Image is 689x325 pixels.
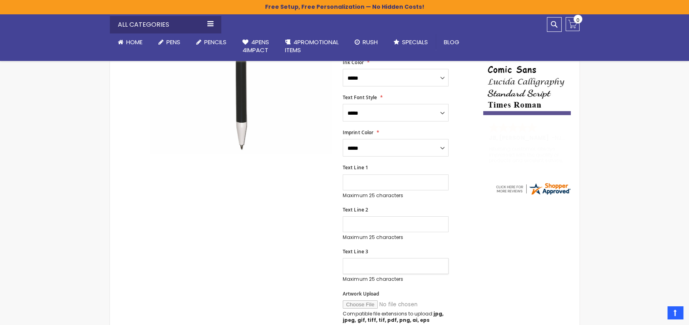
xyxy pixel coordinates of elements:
[343,248,368,255] span: Text Line 3
[555,134,565,142] span: NJ
[343,192,449,199] p: Maximum 25 characters
[566,17,580,31] a: 0
[483,38,571,115] img: font-personalization-examples
[402,38,428,46] span: Specials
[204,38,226,46] span: Pencils
[495,191,571,198] a: 4pens.com certificate URL
[576,16,580,24] span: 0
[343,310,443,323] strong: jpg, jpeg, gif, tiff, tif, pdf, png, ai, eps
[234,33,277,59] a: 4Pens4impact
[110,33,150,51] a: Home
[343,164,368,171] span: Text Line 1
[436,33,467,51] a: Blog
[444,38,459,46] span: Blog
[126,38,142,46] span: Home
[150,33,188,51] a: Pens
[343,276,449,282] p: Maximum 25 characters
[343,129,373,136] span: Imprint Color
[489,146,566,163] div: returning customer, always impressed with the quality of products and excelent service, will retu...
[242,38,269,54] span: 4Pens 4impact
[668,306,683,319] a: Top
[343,234,449,241] p: Maximum 25 characters
[343,59,363,66] span: Ink Color
[285,38,339,54] span: 4PROMOTIONAL ITEMS
[343,94,377,101] span: Text Font Style
[277,33,347,59] a: 4PROMOTIONALITEMS
[386,33,436,51] a: Specials
[188,33,234,51] a: Pencils
[495,182,571,196] img: 4pens.com widget logo
[343,311,449,323] p: Compatible file extensions to upload:
[110,16,221,33] div: All Categories
[343,206,368,213] span: Text Line 2
[363,38,378,46] span: Rush
[343,290,379,297] span: Artwork Upload
[347,33,386,51] a: Rush
[166,38,180,46] span: Pens
[552,134,621,142] span: - ,
[489,134,552,142] span: JB, [PERSON_NAME]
